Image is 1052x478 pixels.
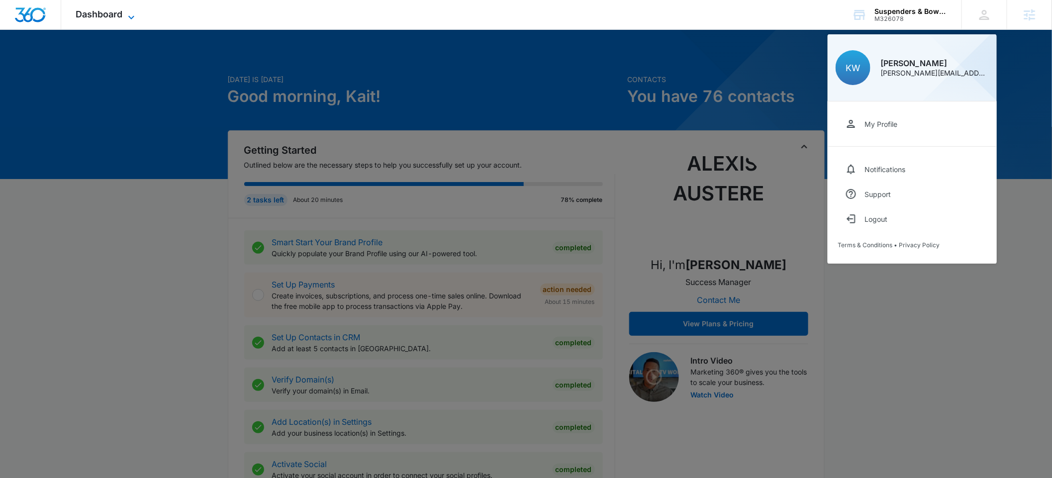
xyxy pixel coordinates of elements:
div: • [838,241,987,249]
div: Notifications [864,165,905,174]
a: My Profile [838,111,987,136]
a: Notifications [838,157,987,182]
div: Logout [864,215,887,223]
a: Support [838,182,987,206]
span: KW [846,63,861,73]
span: Dashboard [76,9,123,19]
div: account id [874,15,947,22]
div: account name [874,7,947,15]
a: Privacy Policy [899,241,940,249]
button: Logout [838,206,987,231]
a: Terms & Conditions [838,241,892,249]
div: [PERSON_NAME][EMAIL_ADDRESS][DOMAIN_NAME] [880,70,989,77]
div: Support [864,190,891,198]
div: My Profile [864,120,897,128]
div: [PERSON_NAME] [880,59,989,67]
